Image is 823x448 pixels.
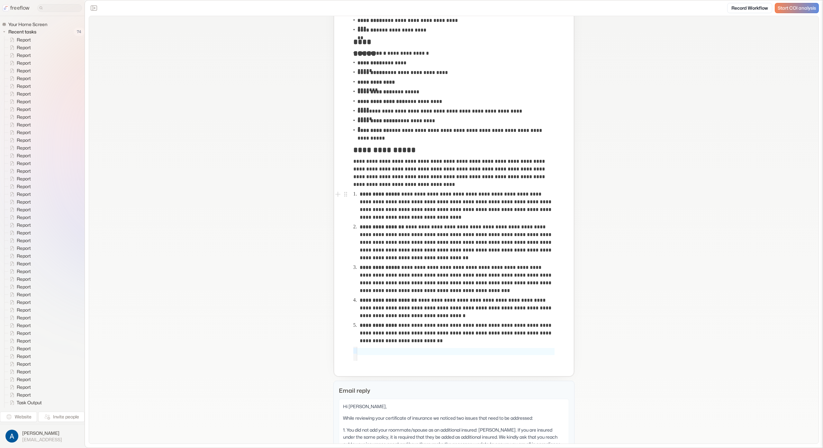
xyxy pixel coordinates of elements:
span: Report [15,237,33,244]
span: Report [15,376,33,383]
a: Report [5,90,33,98]
span: Task Output [15,399,44,406]
a: Report [5,105,33,113]
a: Your Home Screen [2,21,50,28]
a: Report [5,175,33,183]
a: Report [5,244,33,252]
a: Report [5,82,33,90]
span: Report [15,114,33,120]
a: Report [5,314,33,322]
a: Report [5,144,33,152]
a: Report [5,298,33,306]
span: Report [15,291,33,298]
span: Report [15,68,33,74]
span: Report [15,315,33,321]
a: Report [5,75,33,82]
span: Report [15,44,33,51]
span: Your Home Screen [7,21,49,28]
span: Report [15,353,33,360]
span: Report [15,338,33,344]
a: Report [5,113,33,121]
span: Report [15,268,33,275]
span: Report [15,145,33,151]
span: Report [15,307,33,313]
a: Report [5,129,33,136]
span: Report [15,345,33,352]
p: freeflow [10,4,30,12]
span: Report [15,176,33,182]
a: Record Workflow [727,3,772,13]
a: Report [5,183,33,190]
a: Report [5,136,33,144]
span: [PERSON_NAME] [22,430,62,436]
span: Report [15,37,33,43]
span: Report [15,83,33,89]
a: freeflow [3,4,30,12]
a: Report [5,51,33,59]
a: Report [5,221,33,229]
span: Report [15,253,33,259]
p: Hi [PERSON_NAME], [343,403,565,410]
span: Report [15,276,33,282]
a: Report [5,260,33,268]
a: Report [5,229,33,237]
a: Report [5,391,33,399]
a: Report [5,376,33,383]
a: Report [5,275,33,283]
p: Email reply [339,386,569,395]
span: Report [15,106,33,113]
a: Task Output [5,399,44,407]
span: Report [15,392,33,398]
span: [EMAIL_ADDRESS] [22,437,62,443]
a: Report [5,360,33,368]
button: [PERSON_NAME][EMAIL_ADDRESS] [4,428,81,444]
img: profile [5,430,18,443]
span: Report [15,322,33,329]
a: Report [5,214,33,221]
a: Report [5,152,33,160]
span: Report [15,183,33,190]
a: Report [5,322,33,329]
a: Report [5,59,33,67]
span: Report [15,284,33,290]
a: Task Output [5,407,44,414]
a: Report [5,44,33,51]
a: Report [5,198,33,206]
span: Report [15,129,33,136]
a: Report [5,237,33,244]
a: Report [5,345,33,352]
span: Report [15,384,33,390]
a: Report [5,268,33,275]
button: Invite people [38,412,85,422]
span: Report [15,122,33,128]
span: 74 [74,28,85,36]
a: Report [5,352,33,360]
span: Report [15,75,33,82]
span: Report [15,261,33,267]
span: Report [15,160,33,167]
p: While reviewing your certificate of insurance we noticed two issues that need to be addressed: [343,415,565,422]
span: Start COI analysis [778,5,816,11]
a: Report [5,337,33,345]
a: Report [5,190,33,198]
span: Report [15,299,33,306]
span: Report [15,361,33,367]
span: Report [15,191,33,197]
a: Report [5,283,33,291]
span: Report [15,245,33,251]
span: Report [15,206,33,213]
a: Report [5,98,33,105]
span: Report [15,91,33,97]
a: Report [5,121,33,129]
a: Report [5,167,33,175]
span: Report [15,330,33,336]
span: Report [15,168,33,174]
span: Report [15,199,33,205]
button: Open block menu [342,190,349,198]
span: Report [15,369,33,375]
span: Report [15,98,33,105]
a: Report [5,329,33,337]
a: Report [5,306,33,314]
a: Report [5,160,33,167]
span: Recent tasks [7,29,38,35]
